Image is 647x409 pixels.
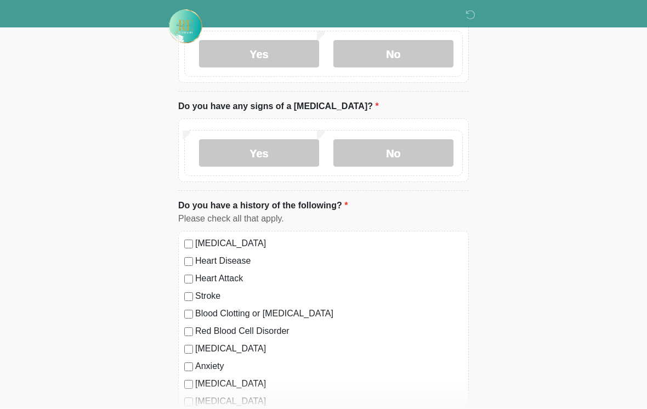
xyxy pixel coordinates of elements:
input: [MEDICAL_DATA] [184,345,193,354]
input: [MEDICAL_DATA] [184,397,193,406]
label: Do you have a history of the following? [178,199,348,212]
input: Stroke [184,292,193,301]
input: Blood Clotting or [MEDICAL_DATA] [184,310,193,319]
input: Heart Disease [184,257,193,266]
label: Heart Attack [195,272,463,285]
label: No [333,139,453,167]
label: No [333,40,453,67]
label: Yes [199,139,319,167]
label: Anxiety [195,360,463,373]
label: Do you have any signs of a [MEDICAL_DATA]? [178,100,379,113]
img: Rehydrate Aesthetics & Wellness Logo [167,8,203,44]
label: Red Blood Cell Disorder [195,325,463,338]
label: Blood Clotting or [MEDICAL_DATA] [195,307,463,320]
input: [MEDICAL_DATA] [184,380,193,389]
label: [MEDICAL_DATA] [195,237,463,250]
input: [MEDICAL_DATA] [184,240,193,248]
label: [MEDICAL_DATA] [195,377,463,390]
div: Please check all that apply. [178,212,469,225]
label: [MEDICAL_DATA] [195,342,463,355]
input: Anxiety [184,362,193,371]
label: Yes [199,40,319,67]
label: Stroke [195,289,463,303]
input: Heart Attack [184,275,193,283]
label: Heart Disease [195,254,463,268]
label: [MEDICAL_DATA] [195,395,463,408]
input: Red Blood Cell Disorder [184,327,193,336]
